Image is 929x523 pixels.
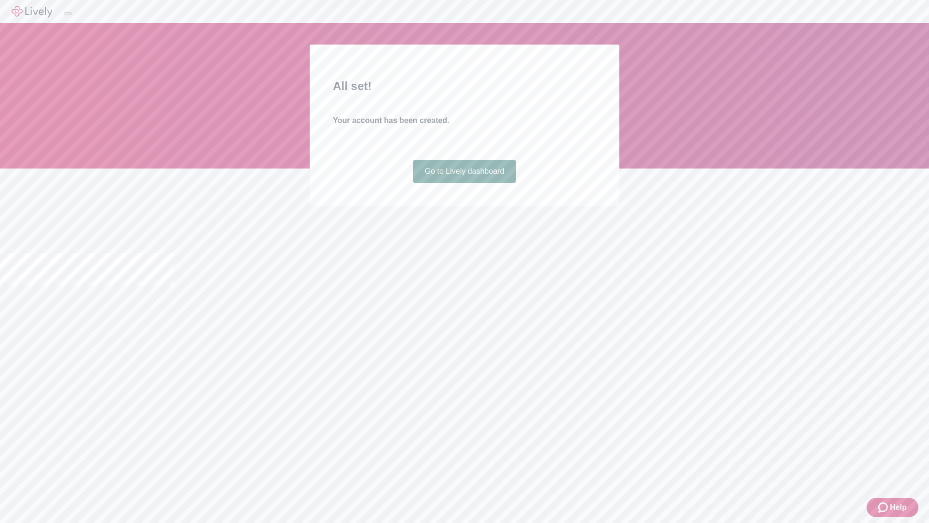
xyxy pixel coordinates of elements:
[413,160,516,183] a: Go to Lively dashboard
[64,12,72,15] button: Log out
[333,115,596,126] h4: Your account has been created.
[333,77,596,95] h2: All set!
[867,498,918,517] button: Zendesk support iconHelp
[878,502,890,513] svg: Zendesk support icon
[12,6,52,17] img: Lively
[890,502,907,513] span: Help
